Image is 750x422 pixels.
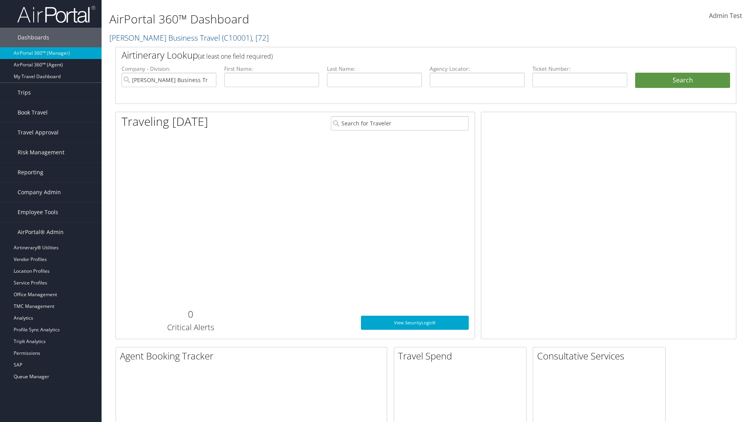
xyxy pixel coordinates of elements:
span: Book Travel [18,103,48,122]
img: airportal-logo.png [17,5,95,23]
span: Reporting [18,163,43,182]
h3: Critical Alerts [121,322,259,333]
h2: Agent Booking Tracker [120,349,387,363]
label: Agency Locator: [430,65,525,73]
span: , [ 72 ] [252,32,269,43]
h2: Airtinerary Lookup [121,48,679,62]
input: Search for Traveler [331,116,469,131]
label: Company - Division: [121,65,216,73]
span: Travel Approval [18,123,59,142]
h2: 0 [121,308,259,321]
h1: Traveling [DATE] [121,113,208,130]
a: [PERSON_NAME] Business Travel [109,32,269,43]
a: View SecurityLogic® [361,316,469,330]
span: Dashboards [18,28,49,47]
span: ( C10001 ) [222,32,252,43]
span: AirPortal® Admin [18,222,64,242]
h2: Travel Spend [398,349,526,363]
label: First Name: [224,65,319,73]
span: Risk Management [18,143,64,162]
label: Last Name: [327,65,422,73]
span: Company Admin [18,182,61,202]
h2: Consultative Services [537,349,665,363]
a: Admin Test [709,4,742,28]
h1: AirPortal 360™ Dashboard [109,11,531,27]
label: Ticket Number: [532,65,627,73]
span: Trips [18,83,31,102]
span: (at least one field required) [198,52,273,61]
span: Admin Test [709,11,742,20]
button: Search [635,73,730,88]
span: Employee Tools [18,202,58,222]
